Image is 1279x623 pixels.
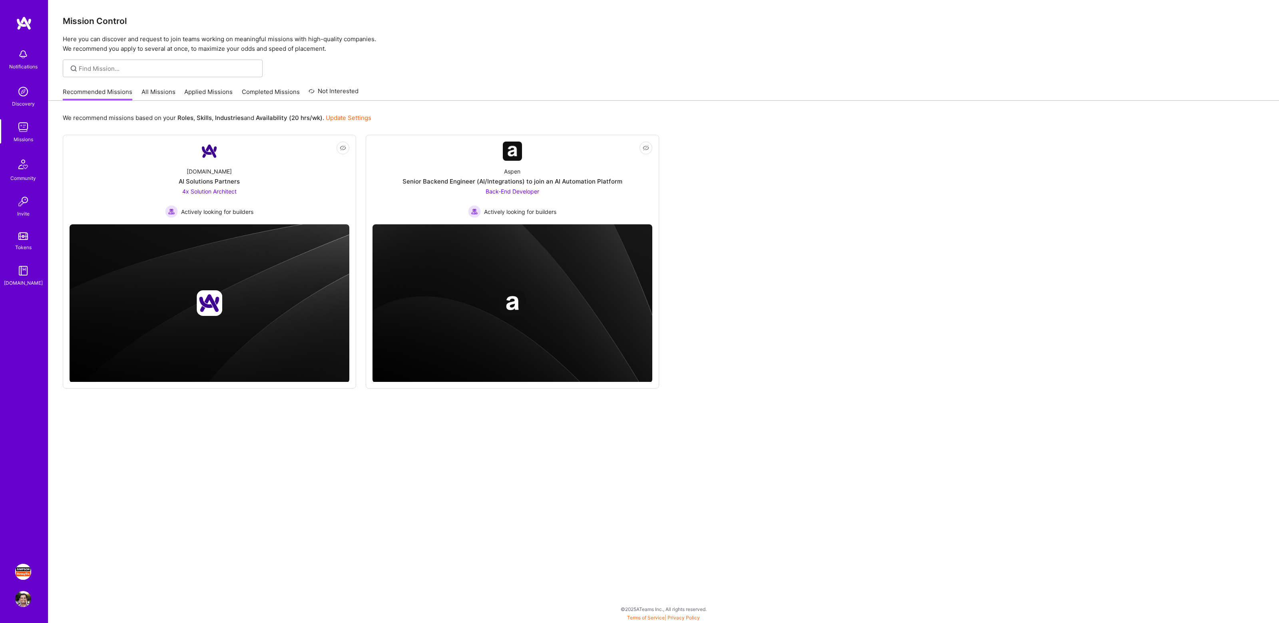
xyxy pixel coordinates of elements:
a: Terms of Service [627,615,665,621]
input: Find Mission... [79,64,257,73]
a: Applied Missions [184,88,233,101]
img: Invite [15,194,31,210]
a: Completed Missions [242,88,300,101]
p: We recommend missions based on your , , and . [63,114,371,122]
a: Company LogoAspenSenior Backend Engineer (AI/Integrations) to join an AI Automation PlatformBack-... [373,142,652,218]
b: Availability (20 hrs/wk) [256,114,323,122]
div: Tokens [15,243,32,252]
span: Actively looking for builders [484,208,556,216]
span: | [627,615,700,621]
img: Company logo [197,290,222,316]
a: Not Interested [309,86,359,101]
img: User Avatar [15,591,31,607]
a: User Avatar [13,591,33,607]
img: Company Logo [503,142,522,161]
img: cover [70,224,349,383]
p: Here you can discover and request to join teams working on meaningful missions with high-quality ... [63,34,1265,54]
div: Notifications [9,62,38,71]
div: [DOMAIN_NAME] [4,279,43,287]
img: Company Logo [200,142,219,161]
div: Discovery [12,100,35,108]
a: Update Settings [326,114,371,122]
div: © 2025 ATeams Inc., All rights reserved. [48,599,1279,619]
b: Roles [177,114,193,122]
div: Missions [14,135,33,144]
span: 4x Solution Architect [182,188,237,195]
img: teamwork [15,119,31,135]
a: Simpson Strong-Tie: Product Manager [13,564,33,580]
img: cover [373,224,652,383]
div: Community [10,174,36,182]
h3: Mission Control [63,16,1265,26]
span: Actively looking for builders [181,208,253,216]
div: Invite [17,210,30,218]
img: Actively looking for builders [468,205,481,218]
img: bell [15,46,31,62]
div: [DOMAIN_NAME] [187,167,232,176]
a: All Missions [141,88,175,101]
i: icon EyeClosed [340,145,346,151]
div: Senior Backend Engineer (AI/Integrations) to join an AI Automation Platform [402,177,622,186]
img: logo [16,16,32,30]
b: Skills [197,114,212,122]
a: Company Logo[DOMAIN_NAME]AI Solutions Partners4x Solution Architect Actively looking for builders... [70,142,349,218]
div: AI Solutions Partners [179,177,240,186]
img: tokens [18,232,28,240]
a: Privacy Policy [667,615,700,621]
img: Actively looking for builders [165,205,178,218]
img: Community [14,155,33,174]
i: icon EyeClosed [643,145,649,151]
i: icon SearchGrey [69,64,78,73]
img: Company logo [500,290,525,316]
a: Recommended Missions [63,88,132,101]
img: discovery [15,84,31,100]
img: guide book [15,263,31,279]
span: Back-End Developer [486,188,539,195]
img: Simpson Strong-Tie: Product Manager [15,564,31,580]
div: Aspen [504,167,520,176]
b: Industries [215,114,244,122]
